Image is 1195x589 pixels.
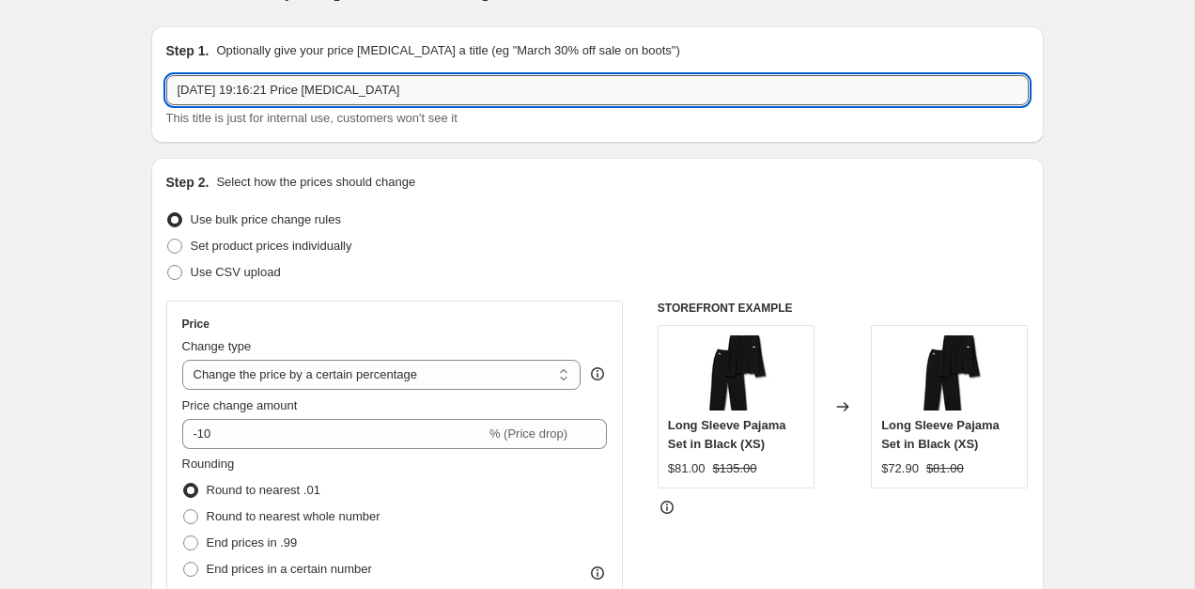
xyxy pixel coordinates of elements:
[166,173,210,192] h2: Step 2.
[668,459,706,478] div: $81.00
[881,418,1000,451] span: Long Sleeve Pajama Set in Black (XS)
[207,483,320,497] span: Round to nearest .01
[207,535,298,550] span: End prices in .99
[207,562,372,576] span: End prices in a certain number
[926,459,964,478] strike: $81.00
[216,173,415,192] p: Select how the prices should change
[489,426,567,441] span: % (Price drop)
[588,364,607,383] div: help
[658,301,1029,316] h6: STOREFRONT EXAMPLE
[191,265,281,279] span: Use CSV upload
[881,459,919,478] div: $72.90
[912,335,987,411] img: BF-FeelLoved-Black-PJ-Set-Front-ReEdit_80x.png
[698,335,773,411] img: BF-FeelLoved-Black-PJ-Set-Front-ReEdit_80x.png
[191,239,352,253] span: Set product prices individually
[668,418,786,451] span: Long Sleeve Pajama Set in Black (XS)
[182,419,486,449] input: -15
[182,457,235,471] span: Rounding
[166,75,1029,105] input: 30% off holiday sale
[207,509,380,523] span: Round to nearest whole number
[182,339,252,353] span: Change type
[182,398,298,412] span: Price change amount
[713,459,757,478] strike: $135.00
[166,111,458,125] span: This title is just for internal use, customers won't see it
[191,212,341,226] span: Use bulk price change rules
[216,41,679,60] p: Optionally give your price [MEDICAL_DATA] a title (eg "March 30% off sale on boots")
[182,317,210,332] h3: Price
[166,41,210,60] h2: Step 1.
